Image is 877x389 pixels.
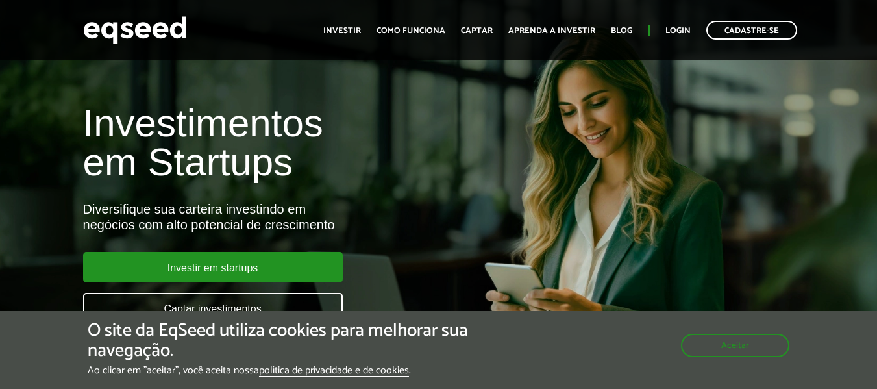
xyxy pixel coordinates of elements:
[83,104,502,182] h1: Investimentos em Startups
[665,27,691,35] a: Login
[323,27,361,35] a: Investir
[83,201,502,232] div: Diversifique sua carteira investindo em negócios com alto potencial de crescimento
[461,27,493,35] a: Captar
[508,27,595,35] a: Aprenda a investir
[611,27,632,35] a: Blog
[377,27,445,35] a: Como funciona
[706,21,797,40] a: Cadastre-se
[83,13,187,47] img: EqSeed
[83,293,343,323] a: Captar investimentos
[88,321,508,361] h5: O site da EqSeed utiliza cookies para melhorar sua navegação.
[259,366,409,377] a: política de privacidade e de cookies
[88,364,508,377] p: Ao clicar em "aceitar", você aceita nossa .
[83,252,343,282] a: Investir em startups
[681,334,789,357] button: Aceitar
